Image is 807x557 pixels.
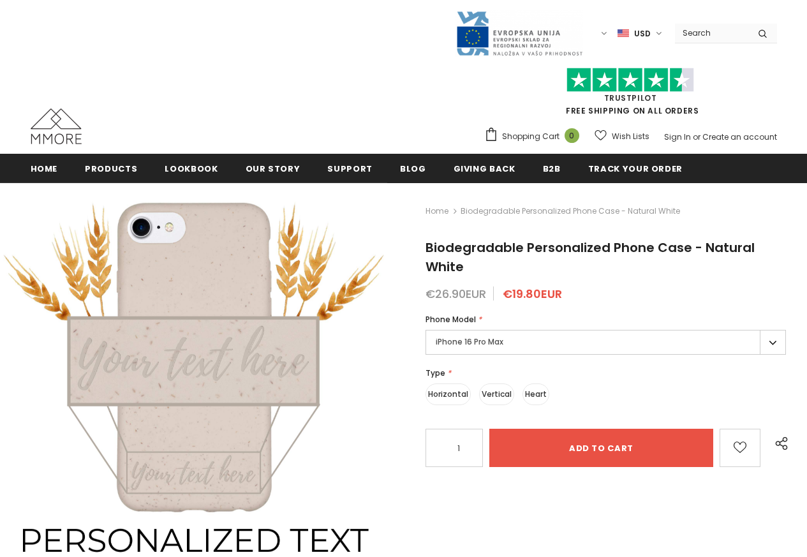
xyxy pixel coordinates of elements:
span: Track your order [588,163,683,175]
a: Lookbook [165,154,218,182]
label: iPhone 16 Pro Max [426,330,786,355]
a: Sign In [664,131,691,142]
a: Blog [400,154,426,182]
img: USD [618,28,629,39]
span: FREE SHIPPING ON ALL ORDERS [484,73,777,116]
a: Wish Lists [595,125,649,147]
a: Giving back [454,154,515,182]
span: €26.90EUR [426,286,486,302]
span: Blog [400,163,426,175]
a: Home [31,154,58,182]
span: Wish Lists [612,130,649,143]
span: or [693,131,700,142]
a: Products [85,154,137,182]
img: Trust Pilot Stars [566,68,694,93]
a: Track your order [588,154,683,182]
span: Shopping Cart [502,130,559,143]
span: Our Story [246,163,300,175]
span: Biodegradable Personalized Phone Case - Natural White [461,204,680,219]
span: Phone Model [426,314,476,325]
span: Biodegradable Personalized Phone Case - Natural White [426,239,755,276]
img: MMORE Cases [31,108,82,144]
label: Horizontal [426,383,471,405]
a: Shopping Cart 0 [484,127,586,146]
span: €19.80EUR [503,286,562,302]
label: Vertical [479,383,514,405]
img: Javni Razpis [455,10,583,57]
a: Our Story [246,154,300,182]
input: Search Site [675,24,748,42]
span: 0 [565,128,579,143]
span: support [327,163,373,175]
a: B2B [543,154,561,182]
a: Trustpilot [604,93,657,103]
label: Heart [522,383,549,405]
a: support [327,154,373,182]
a: Home [426,204,448,219]
a: Javni Razpis [455,27,583,38]
input: Add to cart [489,429,713,467]
span: Giving back [454,163,515,175]
span: B2B [543,163,561,175]
span: Home [31,163,58,175]
span: USD [634,27,651,40]
a: Create an account [702,131,777,142]
span: Products [85,163,137,175]
span: Lookbook [165,163,218,175]
span: Type [426,368,445,378]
